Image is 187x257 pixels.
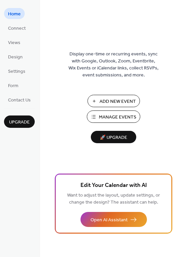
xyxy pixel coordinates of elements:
[80,212,147,227] button: Open AI Assistant
[8,11,21,18] span: Home
[67,191,160,207] span: Want to adjust the layout, update settings, or change the design? The assistant can help.
[8,68,25,75] span: Settings
[4,22,30,33] a: Connect
[4,65,29,76] a: Settings
[9,119,30,126] span: Upgrade
[4,51,27,62] a: Design
[8,39,20,46] span: Views
[4,115,35,128] button: Upgrade
[4,8,25,19] a: Home
[8,97,31,104] span: Contact Us
[99,114,136,121] span: Manage Events
[4,37,24,48] a: Views
[87,110,140,123] button: Manage Events
[87,95,140,107] button: Add New Event
[8,82,18,89] span: Form
[4,94,35,105] a: Contact Us
[8,25,26,32] span: Connect
[68,51,159,79] span: Display one-time or recurring events, sync with Google, Outlook, Zoom, Eventbrite, Wix Events or ...
[91,131,136,143] button: 🚀 Upgrade
[100,98,136,105] span: Add New Event
[80,181,147,190] span: Edit Your Calendar with AI
[8,54,23,61] span: Design
[4,80,22,91] a: Form
[95,133,132,142] span: 🚀 Upgrade
[90,217,128,224] span: Open AI Assistant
